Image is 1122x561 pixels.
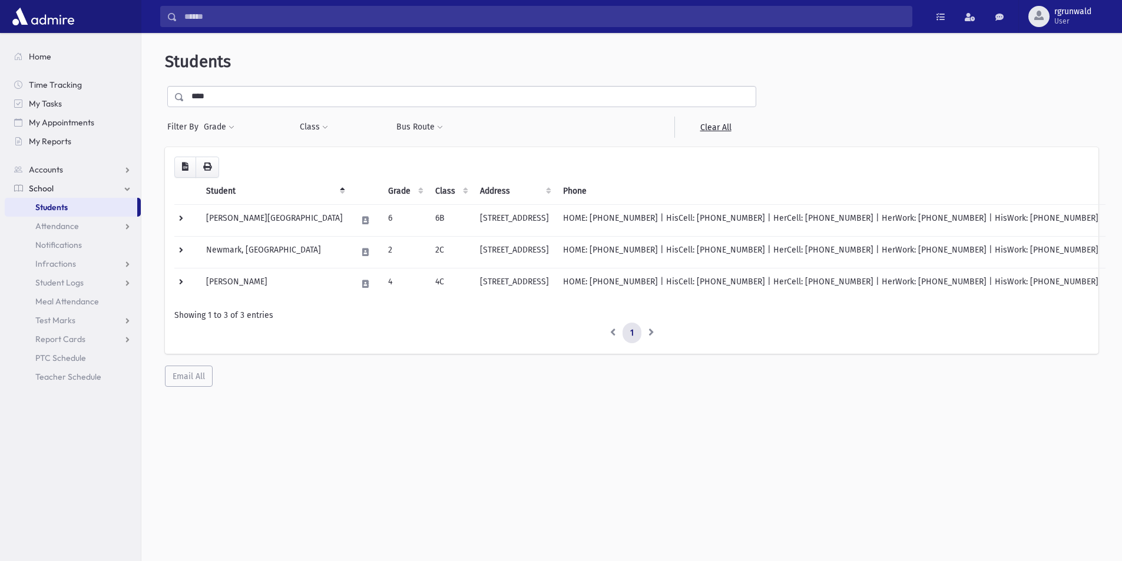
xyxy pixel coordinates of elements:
span: My Tasks [29,98,62,109]
a: Accounts [5,160,141,179]
span: Meal Attendance [35,296,99,307]
a: Teacher Schedule [5,367,141,386]
span: Student Logs [35,277,84,288]
img: AdmirePro [9,5,77,28]
td: HOME: [PHONE_NUMBER] | HisCell: [PHONE_NUMBER] | HerCell: [PHONE_NUMBER] | HerWork: [PHONE_NUMBER... [556,236,1106,268]
a: My Tasks [5,94,141,113]
td: [PERSON_NAME] [199,268,350,300]
a: Meal Attendance [5,292,141,311]
td: Newmark, [GEOGRAPHIC_DATA] [199,236,350,268]
span: Report Cards [35,334,85,344]
button: Bus Route [396,117,443,138]
td: HOME: [PHONE_NUMBER] | HisCell: [PHONE_NUMBER] | HerCell: [PHONE_NUMBER] | HerWork: [PHONE_NUMBER... [556,268,1106,300]
a: School [5,179,141,198]
a: Home [5,47,141,66]
th: Phone [556,178,1106,205]
td: 4C [428,268,473,300]
td: 6B [428,204,473,236]
span: rgrunwald [1054,7,1091,16]
a: Time Tracking [5,75,141,94]
button: Grade [203,117,235,138]
button: Class [299,117,329,138]
span: Home [29,51,51,62]
td: [STREET_ADDRESS] [473,204,556,236]
td: [STREET_ADDRESS] [473,236,556,268]
span: Infractions [35,258,76,269]
span: Students [35,202,68,213]
a: My Reports [5,132,141,151]
span: PTC Schedule [35,353,86,363]
a: Infractions [5,254,141,273]
span: My Appointments [29,117,94,128]
a: My Appointments [5,113,141,132]
td: 2C [428,236,473,268]
input: Search [177,6,912,27]
th: Class: activate to sort column ascending [428,178,473,205]
span: Students [165,52,231,71]
a: Clear All [674,117,756,138]
div: Showing 1 to 3 of 3 entries [174,309,1089,321]
a: Report Cards [5,330,141,348]
button: Email All [165,366,213,387]
td: 2 [381,236,428,268]
a: Test Marks [5,311,141,330]
span: Filter By [167,121,203,133]
a: 1 [623,323,641,344]
span: School [29,183,54,194]
a: Notifications [5,235,141,254]
span: Accounts [29,164,63,175]
td: 4 [381,268,428,300]
button: CSV [174,157,196,178]
td: 6 [381,204,428,236]
a: Student Logs [5,273,141,292]
th: Address: activate to sort column ascending [473,178,556,205]
span: Time Tracking [29,79,82,90]
a: Attendance [5,217,141,235]
span: Teacher Schedule [35,371,101,382]
a: PTC Schedule [5,348,141,367]
span: User [1054,16,1091,26]
th: Grade: activate to sort column ascending [381,178,428,205]
span: Attendance [35,221,79,231]
button: Print [196,157,219,178]
th: Student: activate to sort column descending [199,178,350,205]
span: My Reports [29,136,71,147]
td: HOME: [PHONE_NUMBER] | HisCell: [PHONE_NUMBER] | HerCell: [PHONE_NUMBER] | HerWork: [PHONE_NUMBER... [556,204,1106,236]
td: [PERSON_NAME][GEOGRAPHIC_DATA] [199,204,350,236]
a: Students [5,198,137,217]
span: Test Marks [35,315,75,326]
span: Notifications [35,240,82,250]
td: [STREET_ADDRESS] [473,268,556,300]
